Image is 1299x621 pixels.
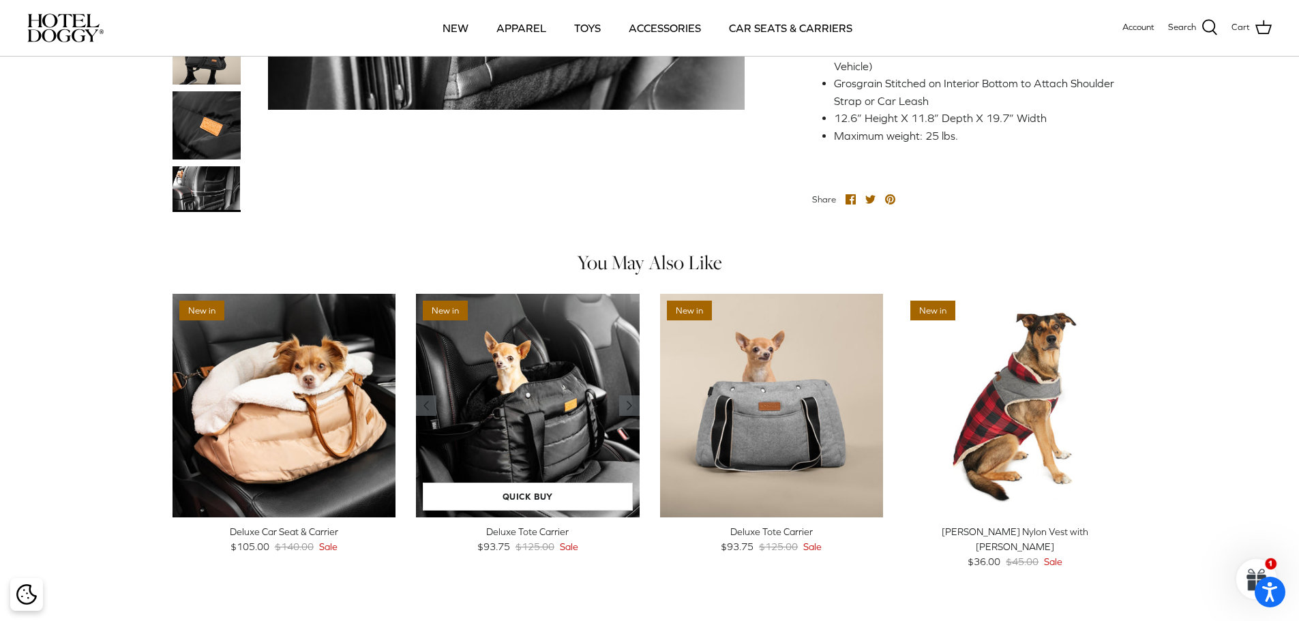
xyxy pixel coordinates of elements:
[812,194,836,204] span: Share
[803,539,822,554] span: Sale
[179,301,224,320] span: New in
[319,539,338,554] span: Sale
[834,75,1116,110] li: Grosgrain Stitched on Interior Bottom to Attach Shoulder Strap or Car Leash
[1168,19,1218,37] a: Search
[717,5,865,51] a: CAR SEATS & CARRIERS
[1006,554,1039,569] span: $45.00
[423,301,468,320] span: New in
[619,395,640,416] a: Previous
[423,483,633,511] a: Quick buy
[667,301,712,320] span: New in
[16,584,37,605] img: Cookie policy
[516,539,554,554] span: $125.00
[616,5,713,51] a: ACCESSORIES
[904,294,1127,517] a: Melton Nylon Vest with Sherpa Lining
[721,539,753,554] span: $93.75
[834,110,1116,127] li: 12.6” Height X 11.8” Depth X 19.7” Width
[904,524,1127,555] div: [PERSON_NAME] Nylon Vest with [PERSON_NAME]
[1231,20,1250,35] span: Cart
[416,524,640,555] a: Deluxe Tote Carrier $93.75 $125.00 Sale
[834,127,1116,145] li: Maximum weight: 25 lbs.
[27,14,104,42] img: hoteldoggycom
[484,5,558,51] a: APPAREL
[416,524,640,539] div: Deluxe Tote Carrier
[10,578,43,611] div: Cookie policy
[477,539,510,554] span: $93.75
[203,5,1092,51] div: Primary navigation
[660,294,884,517] a: Deluxe Tote Carrier
[910,301,955,320] span: New in
[1231,19,1272,37] a: Cart
[275,539,314,554] span: $140.00
[560,539,578,554] span: Sale
[660,524,884,539] div: Deluxe Tote Carrier
[904,524,1127,570] a: [PERSON_NAME] Nylon Vest with [PERSON_NAME] $36.00 $45.00 Sale
[1122,22,1154,32] span: Account
[1044,554,1062,569] span: Sale
[834,40,1116,75] li: Multi-use carrier (Carry handle, Cross body and in Vehicle)
[173,252,1127,273] h4: You May Also Like
[1122,20,1154,35] a: Account
[562,5,613,51] a: TOYS
[430,5,481,51] a: NEW
[230,539,269,554] span: $105.00
[173,524,396,555] a: Deluxe Car Seat & Carrier $105.00 $140.00 Sale
[416,294,640,517] a: Deluxe Tote Carrier
[759,539,798,554] span: $125.00
[416,395,436,416] a: Previous
[968,554,1000,569] span: $36.00
[173,524,396,539] div: Deluxe Car Seat & Carrier
[1168,20,1196,35] span: Search
[173,294,396,517] a: Deluxe Car Seat & Carrier
[14,583,38,607] button: Cookie policy
[660,524,884,555] a: Deluxe Tote Carrier $93.75 $125.00 Sale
